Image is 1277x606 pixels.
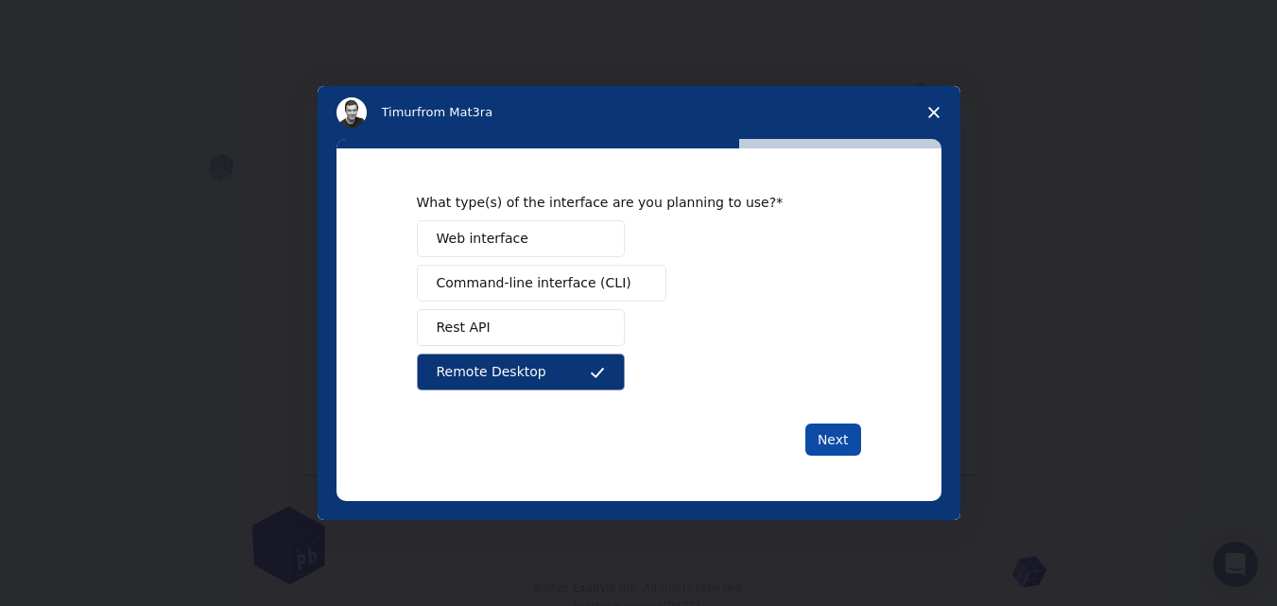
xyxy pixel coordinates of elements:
button: Next [805,424,861,456]
span: Support [37,13,105,30]
span: from Mat3ra [417,105,492,119]
span: Command-line interface (CLI) [437,273,631,293]
img: Profile image for Timur [337,97,367,128]
div: What type(s) of the interface are you planning to use? [417,194,833,211]
span: Rest API [437,318,491,338]
button: Rest API [417,309,625,346]
button: Web interface [417,220,625,257]
span: Web interface [437,229,528,249]
button: Command-line interface (CLI) [417,265,666,302]
span: Timur [382,105,417,119]
span: Close survey [907,86,960,139]
span: Remote Desktop [437,362,546,382]
button: Remote Desktop [417,354,625,390]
